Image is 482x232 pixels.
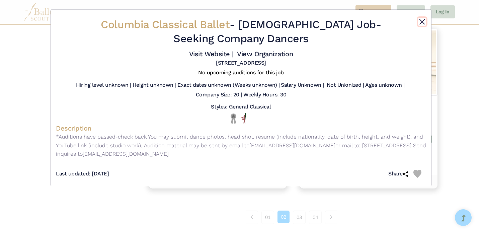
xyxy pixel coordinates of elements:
button: Close [418,18,426,26]
h5: Share [388,170,413,177]
h5: Last updated: [DATE] [56,170,109,177]
p: *Auditions have passed-check back You may submit dance photos, head shot, resume (include nationa... [56,133,426,158]
h5: Hiring level unknown | [76,82,131,89]
h5: Salary Unknown | [281,82,324,89]
a: View Organization [237,50,293,58]
h5: Styles: General Classical [211,103,271,110]
img: Heart [413,170,421,178]
h5: Height unknown | [133,82,176,89]
span: [DEMOGRAPHIC_DATA] Job [238,18,376,31]
h4: Description [56,124,426,133]
h5: [STREET_ADDRESS] [216,60,266,67]
span: Columbia Classical Ballet [101,18,230,31]
h5: Weekly Hours: 30 [243,91,286,98]
h5: Ages unknown | [365,82,404,89]
h5: Not Unionized | [327,82,364,89]
h5: Exact dates unknown (Weeks unknown) | [177,82,279,89]
img: All [241,113,246,124]
a: Visit Website | [189,50,234,58]
h2: - - Seeking Company Dancers [87,18,395,46]
img: Local [229,113,238,124]
h5: Company Size: 20 | [196,91,242,98]
h5: No upcoming auditions for this job [198,69,284,76]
